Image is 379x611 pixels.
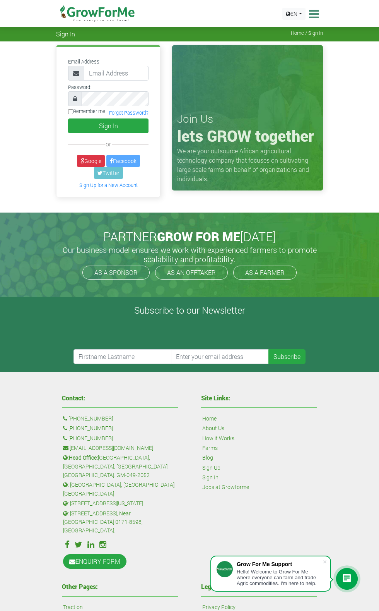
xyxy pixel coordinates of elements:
[56,30,75,38] span: Sign In
[68,424,113,433] a: [PHONE_NUMBER]
[63,434,177,443] p: :
[73,319,191,349] iframe: reCAPTCHA
[79,182,138,188] a: Sign Up for a New Account
[202,424,224,433] a: About Us
[68,58,101,65] label: Email Address:
[63,444,177,452] p: :
[68,139,149,149] div: or
[68,109,73,114] input: Remember me
[70,444,153,452] a: [EMAIL_ADDRESS][DOMAIN_NAME]
[68,434,113,443] a: [PHONE_NUMBER]
[10,305,369,316] h4: Subscribe to our Newsletter
[84,66,149,81] input: Email Address
[68,108,105,115] label: Remember me
[157,228,240,245] span: GROW FOR ME
[68,118,149,133] button: Sign In
[59,229,320,244] h2: PARTNER [DATE]
[237,561,323,567] div: Grow For Me Support
[202,473,219,482] a: Sign In
[177,112,318,125] h3: Join Us
[177,127,318,145] h1: lets GROW together
[233,266,297,280] a: AS A FARMER
[69,454,98,461] b: Head Office:
[202,444,218,452] a: Farms
[63,453,177,479] p: : [GEOGRAPHIC_DATA], [GEOGRAPHIC_DATA], [GEOGRAPHIC_DATA], [GEOGRAPHIC_DATA]. GM-049-2052
[62,395,178,401] h4: Contact:
[68,84,91,91] label: Password:
[171,349,269,364] input: Enter your email address
[202,453,213,462] a: Blog
[62,584,178,590] h4: Other Pages:
[202,463,220,472] a: Sign Up
[68,414,113,423] a: [PHONE_NUMBER]
[155,266,228,280] a: AS AN OFFTAKER
[201,584,317,590] h4: Legal:
[63,481,177,498] p: : [GEOGRAPHIC_DATA], [GEOGRAPHIC_DATA], [GEOGRAPHIC_DATA]
[63,509,177,535] p: : [STREET_ADDRESS], Near [GEOGRAPHIC_DATA] 0171-8598, [GEOGRAPHIC_DATA].
[109,110,149,116] a: Forgot Password?
[237,569,323,586] div: Hello! Welcome to Grow For Me where everyone can farm and trade Agric commodities. I'm here to help.
[268,349,306,364] button: Subscribe
[202,434,234,443] a: How it Works
[58,245,321,264] h5: Our business model ensures we work with experienced farmers to promote scalability and profitabil...
[63,554,126,569] a: ENQUIRY FORM
[63,499,177,508] p: : [STREET_ADDRESS][US_STATE].
[201,395,317,401] h4: Site Links:
[63,414,177,423] p: :
[77,155,105,167] a: Google
[82,266,150,280] a: AS A SPONSOR
[282,8,306,20] a: EN
[73,349,172,364] input: Firstname Lastname
[291,30,323,36] span: Home / Sign In
[202,483,249,491] a: Jobs at Growforme
[177,146,318,184] p: We are your outsource African agricultural technology company that focuses on cultivating large s...
[63,424,177,433] p: :
[202,414,217,423] a: Home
